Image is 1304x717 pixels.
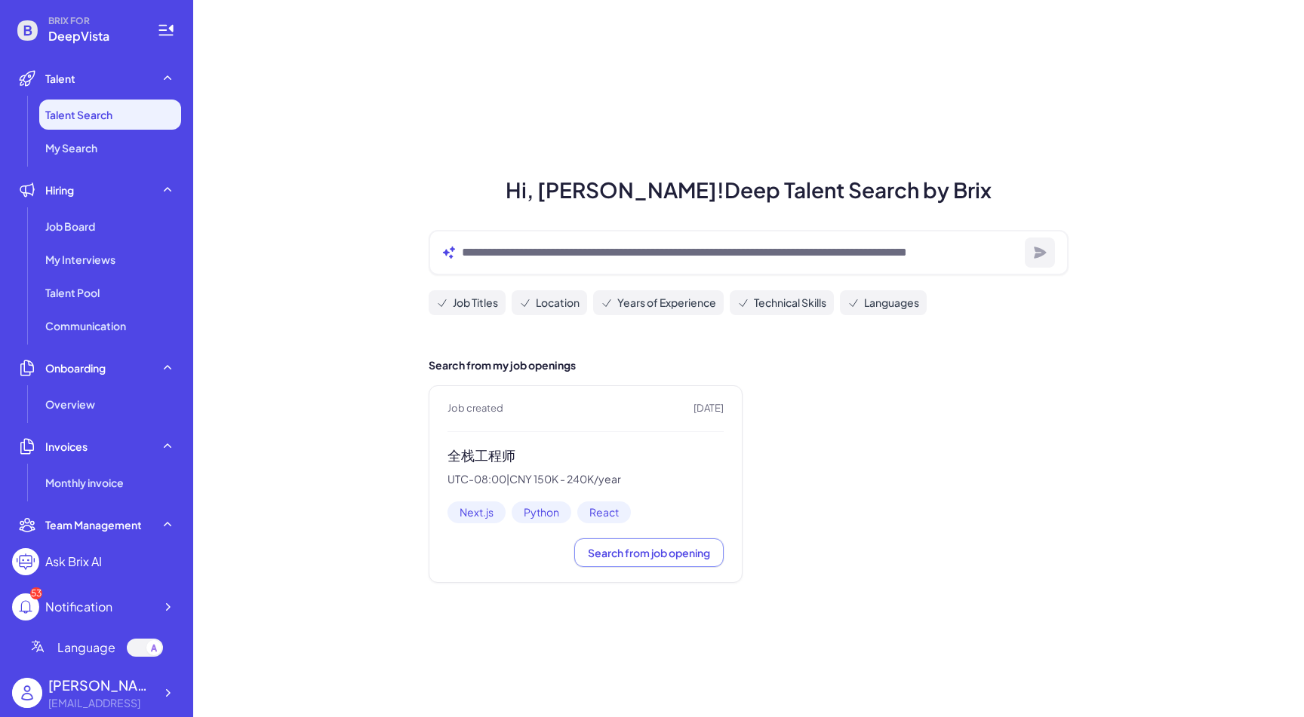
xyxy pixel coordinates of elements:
[864,295,919,311] span: Languages
[45,252,115,267] span: My Interviews
[48,15,139,27] span: BRIX FOR
[694,401,724,416] span: [DATE]
[57,639,115,657] span: Language
[48,695,154,711] div: jingconan@deepvista.ai
[574,538,724,567] button: Search from job opening
[754,295,826,311] span: Technical Skills
[45,182,74,198] span: Hiring
[45,598,112,616] div: Notification
[447,401,503,416] span: Job created
[447,473,724,486] p: UTC-08:00 | CNY 150K - 240K/year
[45,360,106,375] span: Onboarding
[45,439,88,454] span: Invoices
[45,140,97,155] span: My Search
[12,678,42,708] img: user_logo.png
[447,447,724,464] h3: 全栈工程师
[45,107,112,122] span: Talent Search
[45,318,126,333] span: Communication
[536,295,580,311] span: Location
[45,219,95,234] span: Job Board
[453,295,498,311] span: Job Titles
[617,295,716,311] span: Years of Experience
[45,475,124,490] span: Monthly invoice
[45,397,95,412] span: Overview
[447,501,506,523] span: Next.js
[429,357,1069,373] h2: Search from my job openings
[45,517,142,532] span: Team Management
[48,27,139,45] span: DeepVista
[512,501,571,523] span: Python
[577,501,631,523] span: React
[411,174,1087,206] h1: Hi, [PERSON_NAME]! Deep Talent Search by Brix
[48,675,154,695] div: Jing Conan Wang
[30,587,42,599] div: 53
[588,546,710,559] span: Search from job opening
[45,285,100,300] span: Talent Pool
[45,71,75,86] span: Talent
[45,553,102,571] div: Ask Brix AI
